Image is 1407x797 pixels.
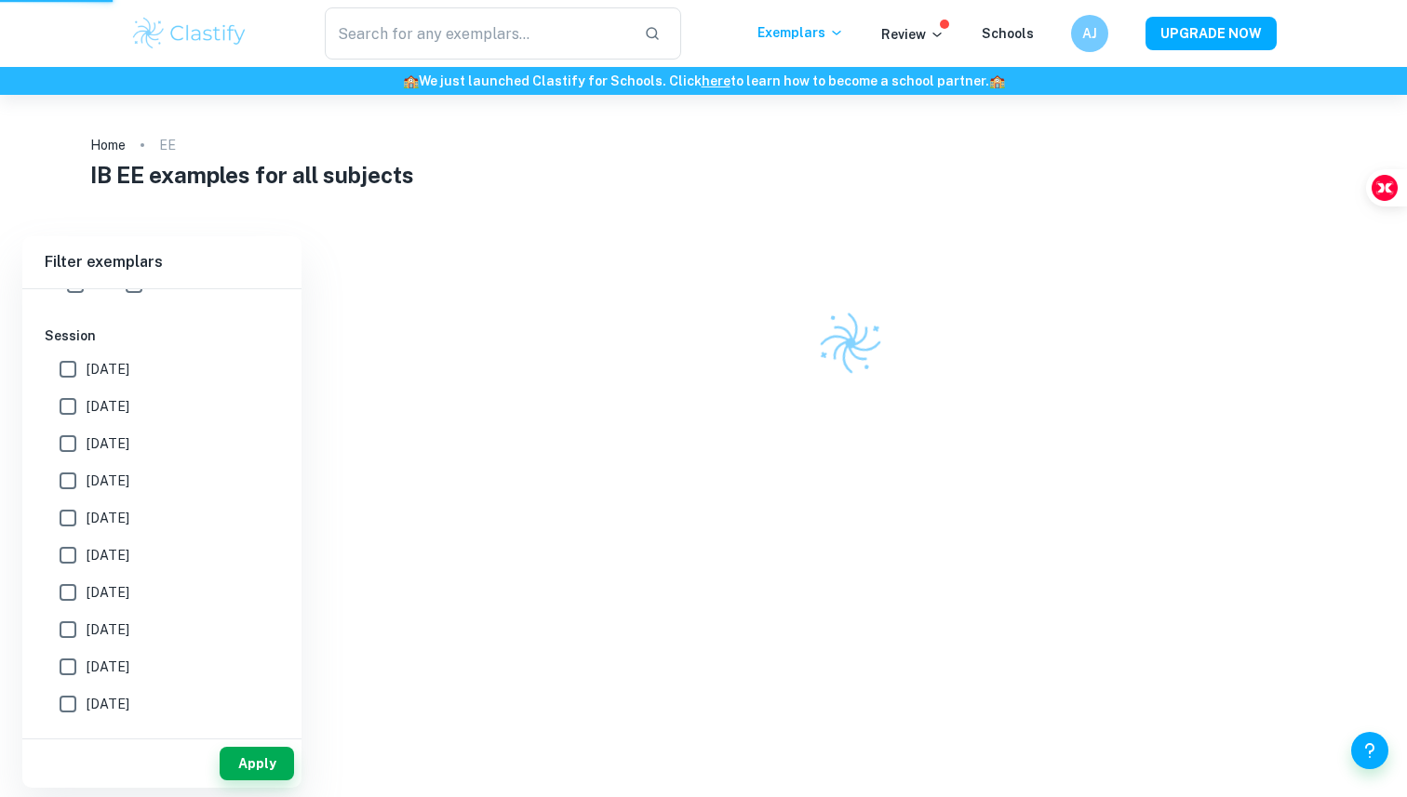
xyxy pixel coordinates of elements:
[1079,23,1101,44] h6: AJ
[1071,15,1108,52] button: AJ
[881,24,945,45] p: Review
[90,158,1317,192] h1: IB EE examples for all subjects
[90,132,126,158] a: Home
[87,471,129,491] span: [DATE]
[45,325,279,346] h6: Session
[87,359,129,379] span: [DATE]
[403,73,419,88] span: 🏫
[4,71,1403,91] h6: We just launched Clastify for Schools. Click to learn how to become a school partner.
[87,657,129,677] span: [DATE]
[702,73,730,88] a: here
[220,747,294,780] button: Apply
[1146,17,1277,50] button: UPGRADE NOW
[989,73,1005,88] span: 🏫
[87,582,129,603] span: [DATE]
[982,26,1034,41] a: Schools
[87,694,129,714] span: [DATE]
[1351,732,1388,769] button: Help and Feedback
[87,619,129,640] span: [DATE]
[811,304,891,383] img: Clastify logo
[22,236,301,288] h6: Filter exemplars
[87,508,129,528] span: [DATE]
[87,545,129,565] span: [DATE]
[757,22,844,43] p: Exemplars
[325,7,629,60] input: Search for any exemplars...
[130,15,248,52] img: Clastify logo
[87,396,129,417] span: [DATE]
[87,433,129,454] span: [DATE]
[159,135,176,155] p: EE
